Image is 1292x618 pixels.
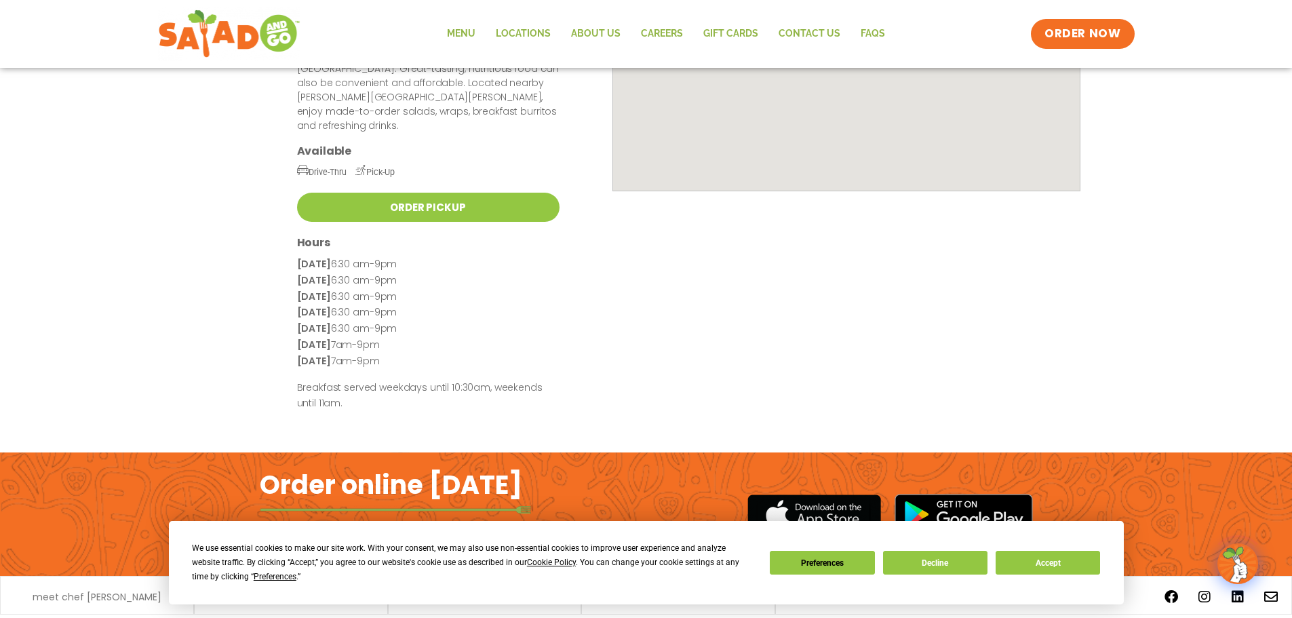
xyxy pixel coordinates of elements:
[297,305,560,321] p: 6:30 am-9pm
[158,7,301,61] img: new-SAG-logo-768×292
[33,592,161,602] a: meet chef [PERSON_NAME]
[437,18,895,50] nav: Menu
[437,18,486,50] a: Menu
[297,273,560,289] p: 6:30 am-9pm
[631,18,693,50] a: Careers
[297,353,560,370] p: 7am-9pm
[297,380,560,412] p: Breakfast served weekdays until 10:30am, weekends until 11am.
[1031,19,1134,49] a: ORDER NOW
[297,273,331,287] strong: [DATE]
[297,193,560,222] a: Order Pickup
[169,521,1124,604] div: Cookie Consent Prompt
[355,167,395,177] span: Pick-Up
[770,551,874,575] button: Preferences
[297,33,560,133] p: For better, healthier fast food, visit your neighborhood Salad and Go in [GEOGRAPHIC_DATA], [GEOG...
[254,572,296,581] span: Preferences
[1044,26,1120,42] span: ORDER NOW
[561,18,631,50] a: About Us
[883,551,987,575] button: Decline
[486,18,561,50] a: Locations
[192,541,753,584] div: We use essential cookies to make our site work. With your consent, we may also use non-essential ...
[693,18,768,50] a: GIFT CARDS
[297,256,560,273] p: 6:30 am-9pm
[527,558,576,567] span: Cookie Policy
[297,290,331,303] strong: [DATE]
[297,337,560,353] p: 7am-9pm
[297,257,331,271] strong: [DATE]
[895,494,1033,535] img: google_play
[850,18,895,50] a: FAQs
[260,506,531,514] img: fork
[297,338,331,351] strong: [DATE]
[260,468,522,501] h2: Order online [DATE]
[297,289,560,305] p: 6:30 am-9pm
[297,235,560,250] h3: Hours
[297,167,347,177] span: Drive-Thru
[768,18,850,50] a: Contact Us
[996,551,1100,575] button: Accept
[747,493,881,537] img: appstore
[297,354,331,368] strong: [DATE]
[297,305,331,319] strong: [DATE]
[297,322,331,335] strong: [DATE]
[297,321,560,337] p: 6:30 am-9pm
[297,144,560,158] h3: Available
